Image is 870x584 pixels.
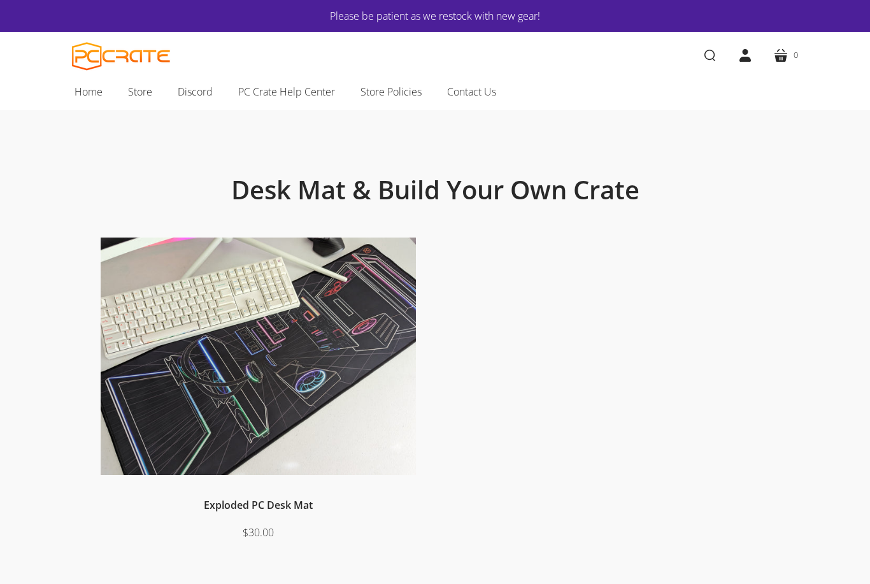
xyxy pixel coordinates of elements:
a: PC Crate Help Center [225,78,348,105]
span: 0 [794,48,798,62]
span: Discord [178,83,213,100]
span: Store [128,83,152,100]
span: Home [75,83,103,100]
a: 0 [763,38,808,73]
span: Store Policies [360,83,422,100]
img: Desk mat on desk with keyboard, monitor, and mouse. [101,238,416,475]
a: Store Policies [348,78,434,105]
span: $30.00 [243,525,274,539]
span: PC Crate Help Center [238,83,335,100]
h1: Desk Mat & Build Your Own Crate [129,174,741,206]
a: PC CRATE [72,42,171,71]
a: Exploded PC Desk Mat [204,498,313,512]
nav: Main navigation [53,78,817,110]
a: Discord [165,78,225,105]
span: Contact Us [447,83,496,100]
a: Contact Us [434,78,509,105]
a: Please be patient as we restock with new gear! [110,8,760,24]
a: Home [62,78,115,105]
a: Store [115,78,165,105]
